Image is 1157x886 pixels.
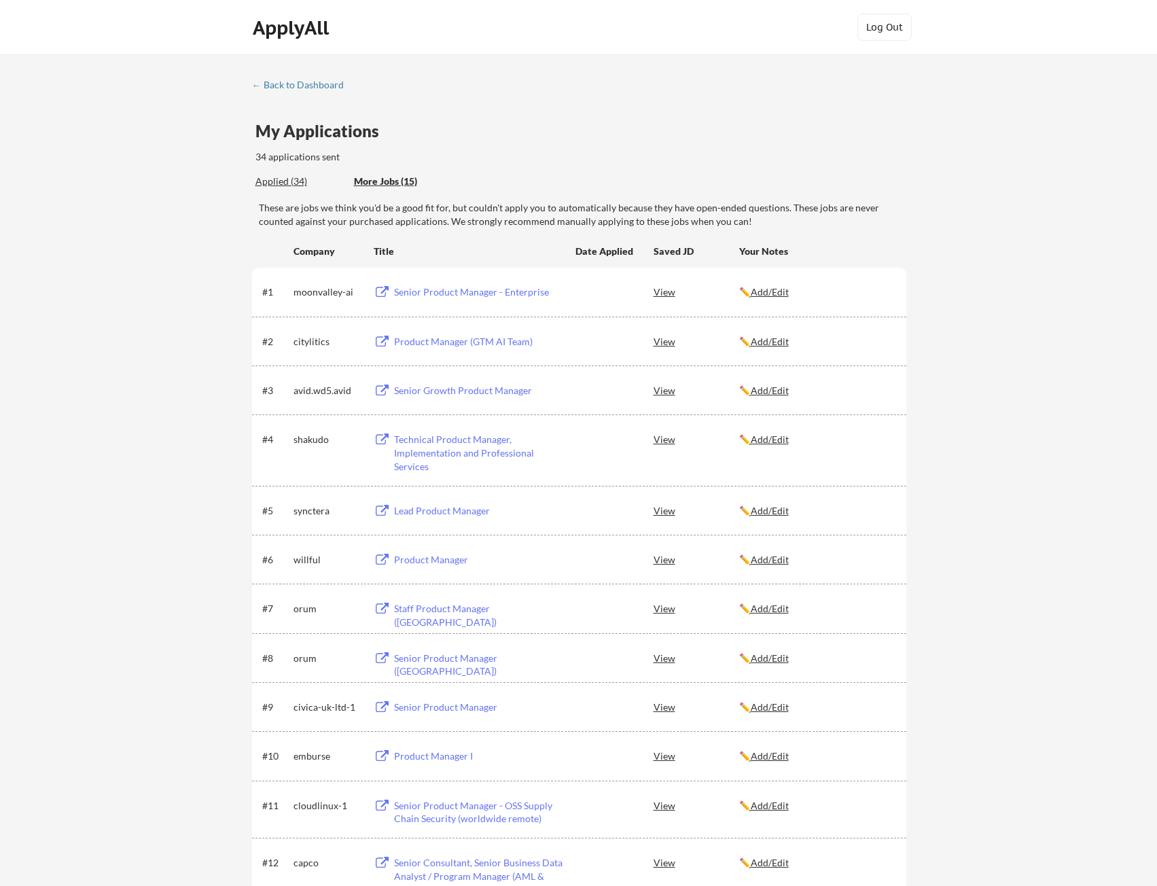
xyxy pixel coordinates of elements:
[252,79,354,93] a: ← Back to Dashboard
[751,750,789,762] u: Add/Edit
[739,652,894,665] div: ✏️
[654,279,739,304] div: View
[262,749,289,763] div: #10
[654,596,739,620] div: View
[293,701,361,714] div: civica-uk-ltd-1
[751,554,789,565] u: Add/Edit
[739,856,894,870] div: ✏️
[751,857,789,868] u: Add/Edit
[293,335,361,349] div: citylitics
[654,645,739,670] div: View
[575,245,635,258] div: Date Applied
[751,800,789,811] u: Add/Edit
[394,433,563,473] div: Technical Product Manager, Implementation and Professional Services
[293,652,361,665] div: orum
[293,799,361,813] div: cloudlinux-1
[252,80,354,90] div: ← Back to Dashboard
[293,285,361,299] div: moonvalley-ai
[751,336,789,347] u: Add/Edit
[654,694,739,719] div: View
[394,384,563,397] div: Senior Growth Product Manager
[253,16,333,39] div: ApplyAll
[262,701,289,714] div: #9
[739,504,894,518] div: ✏️
[262,652,289,665] div: #8
[739,602,894,616] div: ✏️
[739,384,894,397] div: ✏️
[654,743,739,768] div: View
[739,749,894,763] div: ✏️
[654,793,739,817] div: View
[654,427,739,451] div: View
[293,384,361,397] div: avid.wd5.avid
[751,701,789,713] u: Add/Edit
[751,433,789,445] u: Add/Edit
[751,652,789,664] u: Add/Edit
[739,701,894,714] div: ✏️
[654,850,739,874] div: View
[262,799,289,813] div: #11
[394,335,563,349] div: Product Manager (GTM AI Team)
[751,286,789,298] u: Add/Edit
[262,504,289,518] div: #5
[262,285,289,299] div: #1
[654,498,739,522] div: View
[262,553,289,567] div: #6
[293,749,361,763] div: emburse
[739,799,894,813] div: ✏️
[654,238,739,263] div: Saved JD
[654,329,739,353] div: View
[255,150,518,164] div: 34 applications sent
[255,123,390,139] div: My Applications
[394,701,563,714] div: Senior Product Manager
[293,602,361,616] div: orum
[374,245,563,258] div: Title
[857,14,912,41] button: Log Out
[654,547,739,571] div: View
[394,553,563,567] div: Product Manager
[262,384,289,397] div: #3
[739,433,894,446] div: ✏️
[293,856,361,870] div: capco
[293,553,361,567] div: willful
[255,175,344,188] div: Applied (34)
[394,602,563,628] div: Staff Product Manager ([GEOGRAPHIC_DATA])
[262,856,289,870] div: #12
[751,505,789,516] u: Add/Edit
[262,602,289,616] div: #7
[394,504,563,518] div: Lead Product Manager
[394,652,563,678] div: Senior Product Manager ([GEOGRAPHIC_DATA])
[293,504,361,518] div: synctera
[259,201,906,228] div: These are jobs we think you'd be a good fit for, but couldn't apply you to automatically because ...
[394,749,563,763] div: Product Manager I
[739,335,894,349] div: ✏️
[394,799,563,826] div: Senior Product Manager - OSS Supply Chain Security (worldwide remote)
[751,603,789,614] u: Add/Edit
[262,335,289,349] div: #2
[394,285,563,299] div: Senior Product Manager - Enterprise
[354,175,454,189] div: These are job applications we think you'd be a good fit for, but couldn't apply you to automatica...
[751,385,789,396] u: Add/Edit
[255,175,344,189] div: These are all the jobs you've been applied to so far.
[739,245,894,258] div: Your Notes
[354,175,454,188] div: More Jobs (15)
[293,433,361,446] div: shakudo
[739,553,894,567] div: ✏️
[739,285,894,299] div: ✏️
[654,378,739,402] div: View
[293,245,361,258] div: Company
[262,433,289,446] div: #4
